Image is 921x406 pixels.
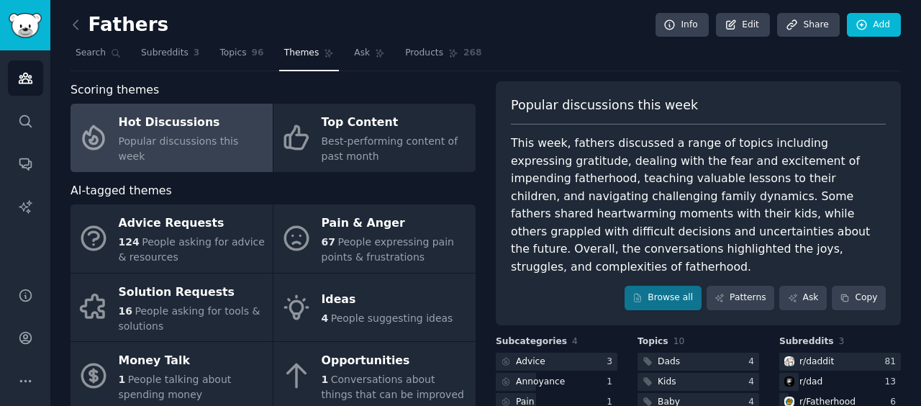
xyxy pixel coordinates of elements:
span: 1 [322,374,329,385]
a: Subreddits3 [136,42,204,71]
span: Themes [284,47,319,60]
a: Annoyance1 [496,373,617,391]
img: daddit [784,356,794,366]
span: Subreddits [779,335,834,348]
div: r/ dad [799,376,822,389]
span: 3 [194,47,200,60]
span: Conversations about things that can be improved [322,374,464,400]
a: Info [655,13,709,37]
div: 4 [748,356,759,369]
span: Best-performing content of past month [322,135,458,162]
span: Popular discussions this week [511,96,698,114]
span: Products [405,47,443,60]
h2: Fathers [71,14,168,37]
div: Ideas [322,289,453,312]
a: Topics96 [214,42,268,71]
div: Solution Requests [119,281,266,304]
span: Ask [354,47,370,60]
a: Top ContentBest-performing content of past month [273,104,476,172]
img: dad [784,376,794,387]
span: Search [76,47,106,60]
span: 268 [463,47,482,60]
a: Pain & Anger67People expressing pain points & frustrations [273,204,476,273]
div: Money Talk [119,350,266,373]
span: 1 [119,374,126,385]
div: This week, fathers discussed a range of topics including expressing gratitude, dealing with the f... [511,135,886,276]
div: Pain & Anger [322,212,468,235]
span: People talking about spending money [119,374,232,400]
div: Top Content [322,112,468,135]
span: 4 [572,336,578,346]
a: Ask [779,286,827,310]
div: r/ daddit [799,356,834,369]
span: 124 [119,236,140,248]
span: 96 [252,47,264,60]
div: Advice [516,356,545,369]
div: Annoyance [516,376,565,389]
div: 1 [607,376,617,389]
a: Themes [279,42,340,71]
a: Browse all [625,286,702,310]
div: Dads [658,356,680,369]
a: Products268 [400,42,486,71]
span: 3 [839,336,845,346]
a: Solution Requests16People asking for tools & solutions [71,274,273,342]
a: Ideas4People suggesting ideas [273,274,476,342]
span: 4 [322,312,329,324]
span: Popular discussions this week [119,135,239,162]
a: Kids4 [638,373,759,391]
span: 10 [673,336,685,346]
span: 67 [322,236,335,248]
span: AI-tagged themes [71,182,172,200]
span: Topics [638,335,668,348]
div: Advice Requests [119,212,266,235]
div: 4 [748,376,759,389]
a: Patterns [707,286,774,310]
span: Subreddits [141,47,189,60]
div: Opportunities [322,350,468,373]
a: Advice3 [496,353,617,371]
a: Edit [716,13,770,37]
div: 13 [884,376,901,389]
div: Kids [658,376,676,389]
a: dadr/dad13 [779,373,901,391]
span: People suggesting ideas [331,312,453,324]
span: People asking for tools & solutions [119,305,260,332]
div: Hot Discussions [119,112,266,135]
a: Share [777,13,839,37]
a: Search [71,42,126,71]
button: Copy [832,286,886,310]
a: Ask [349,42,390,71]
span: Topics [219,47,246,60]
span: People expressing pain points & frustrations [322,236,454,263]
a: Dads4 [638,353,759,371]
span: 16 [119,305,132,317]
a: Advice Requests124People asking for advice & resources [71,204,273,273]
a: Add [847,13,901,37]
img: GummySearch logo [9,13,42,38]
a: Hot DiscussionsPopular discussions this week [71,104,273,172]
a: dadditr/daddit81 [779,353,901,371]
span: People asking for advice & resources [119,236,265,263]
div: 81 [884,356,901,369]
div: 3 [607,356,617,369]
span: Subcategories [496,335,567,348]
span: Scoring themes [71,81,159,99]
